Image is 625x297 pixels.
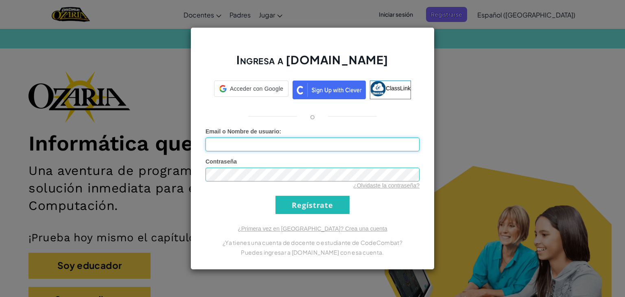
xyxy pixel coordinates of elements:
[205,128,279,135] span: Email o Nombre de usuario
[370,81,386,96] img: classlink-logo-small.png
[238,225,387,232] a: ¿Primera vez en [GEOGRAPHIC_DATA]? Crea una cuenta
[310,111,315,121] p: o
[205,127,281,135] label: :
[386,85,411,92] span: ClassLink
[230,85,283,93] span: Acceder con Google
[205,247,420,257] p: Puedes ingresar a [DOMAIN_NAME] con esa cuenta.
[293,81,366,99] img: clever_sso_button@2x.png
[214,81,288,99] a: Acceder con Google
[205,238,420,247] p: ¿Ya tienes una cuenta de docente o estudiante de CodeCombat?
[205,52,420,76] h2: Ingresa a [DOMAIN_NAME]
[275,196,350,214] input: Regístrate
[353,182,420,189] a: ¿Olvidaste la contraseña?
[214,81,288,97] div: Acceder con Google
[205,158,237,165] span: Contraseña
